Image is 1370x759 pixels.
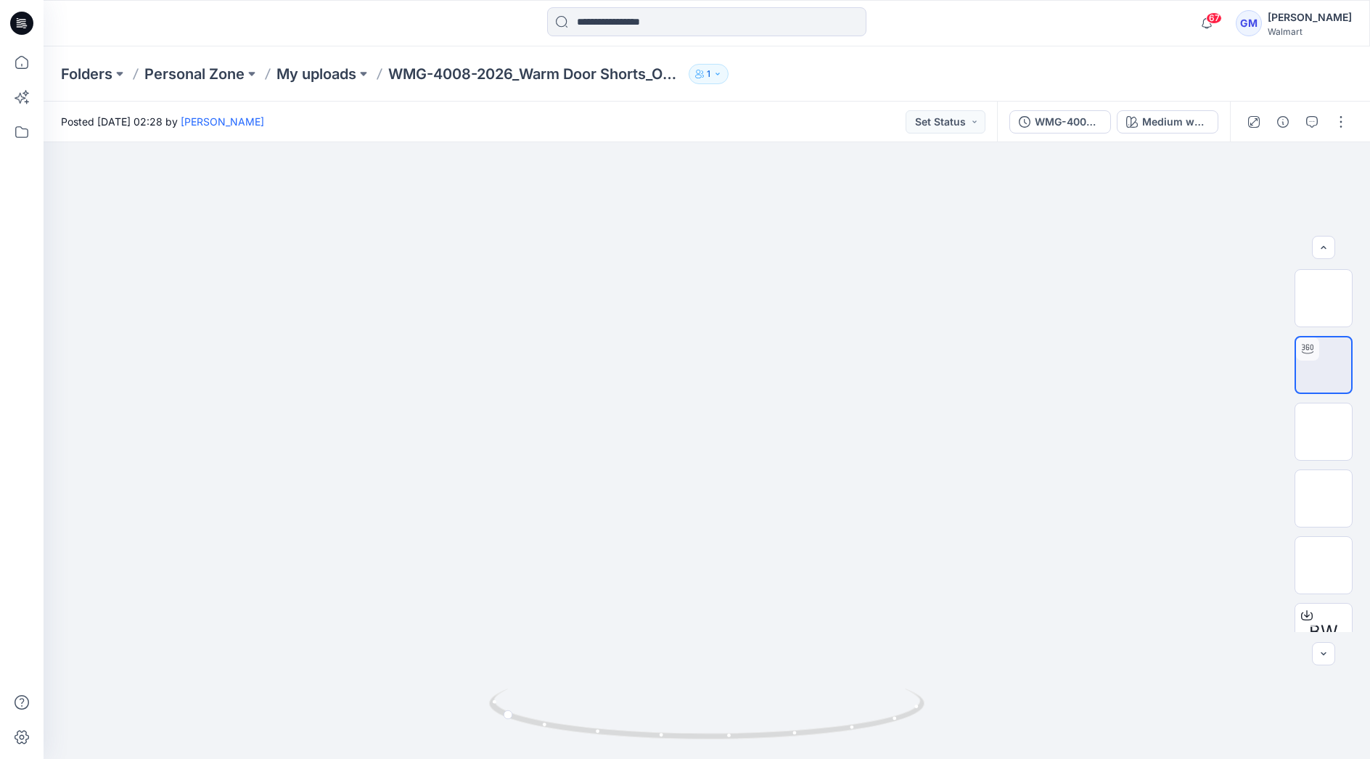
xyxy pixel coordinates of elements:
div: WMG-4008-2026_Warm Door Shorts_Opt2_Full Colorway [1035,114,1102,130]
button: Medium wash [1117,110,1218,134]
button: 1 [689,64,729,84]
span: Posted [DATE] 02:28 by [61,114,264,129]
div: GM [1236,10,1262,36]
a: Folders [61,64,112,84]
button: Details [1271,110,1295,134]
p: WMG-4008-2026_Warm Door Shorts_Opt2 [388,64,683,84]
p: 1 [707,66,710,82]
span: 67 [1206,12,1222,24]
span: BW [1309,619,1338,645]
div: [PERSON_NAME] [1268,9,1352,26]
div: Medium wash [1142,114,1209,130]
div: Walmart [1268,26,1352,37]
button: WMG-4008-2026_Warm Door Shorts_Opt2_Full Colorway [1009,110,1111,134]
a: My uploads [276,64,356,84]
a: [PERSON_NAME] [181,115,264,128]
a: Personal Zone [144,64,245,84]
